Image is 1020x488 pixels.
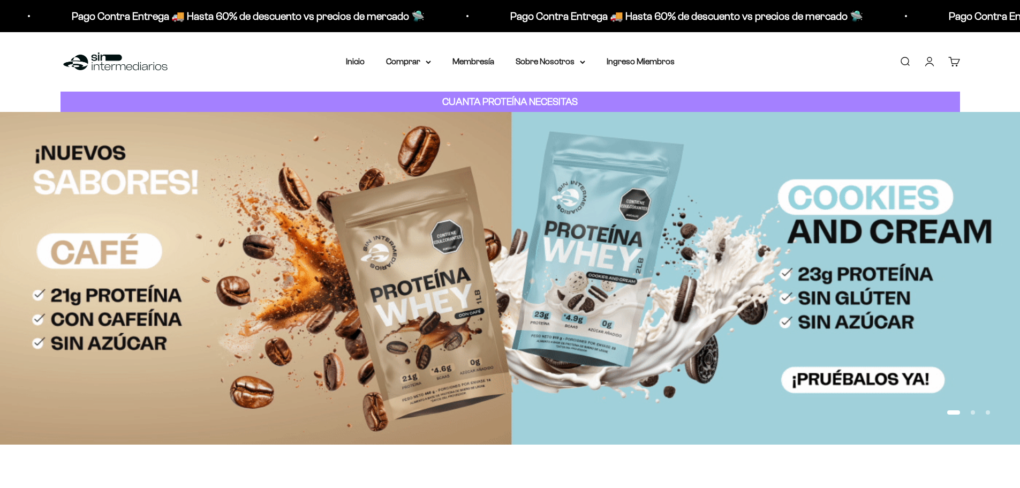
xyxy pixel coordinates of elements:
a: Membresía [452,57,494,66]
p: Pago Contra Entrega 🚚 Hasta 60% de descuento vs precios de mercado 🛸 [508,7,861,25]
summary: Sobre Nosotros [516,55,585,69]
a: Inicio [346,57,365,66]
summary: Comprar [386,55,431,69]
strong: CUANTA PROTEÍNA NECESITAS [442,96,578,107]
a: Ingreso Miembros [607,57,675,66]
p: Pago Contra Entrega 🚚 Hasta 60% de descuento vs precios de mercado 🛸 [70,7,422,25]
